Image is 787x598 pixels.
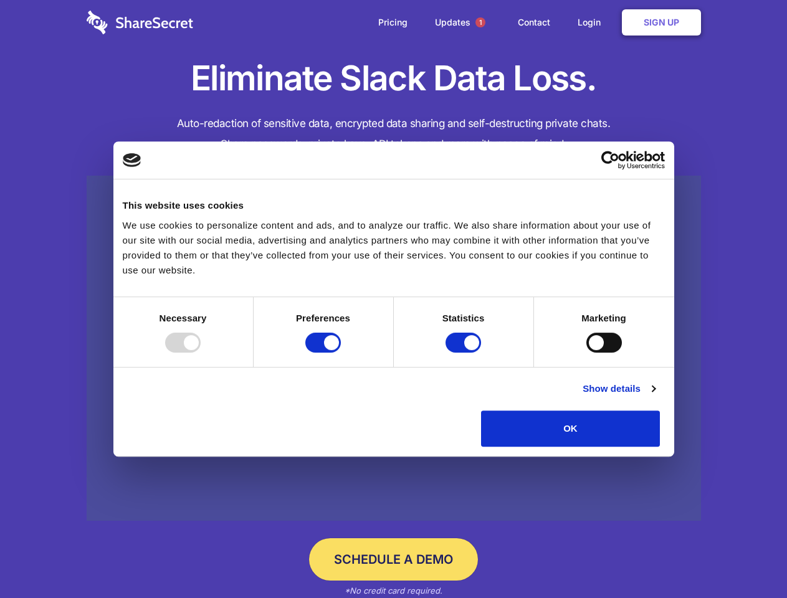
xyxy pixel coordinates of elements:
button: OK [481,411,660,447]
a: Pricing [366,3,420,42]
em: *No credit card required. [345,586,442,596]
div: We use cookies to personalize content and ads, and to analyze our traffic. We also share informat... [123,218,665,278]
span: 1 [475,17,485,27]
a: Login [565,3,619,42]
div: This website uses cookies [123,198,665,213]
a: Wistia video thumbnail [87,176,701,521]
h4: Auto-redaction of sensitive data, encrypted data sharing and self-destructing private chats. Shar... [87,113,701,154]
a: Sign Up [622,9,701,36]
img: logo-wordmark-white-trans-d4663122ce5f474addd5e946df7df03e33cb6a1c49d2221995e7729f52c070b2.svg [87,11,193,34]
strong: Preferences [296,313,350,323]
a: Contact [505,3,563,42]
a: Schedule a Demo [309,538,478,581]
strong: Statistics [442,313,485,323]
h1: Eliminate Slack Data Loss. [87,56,701,101]
a: Show details [583,381,655,396]
strong: Marketing [581,313,626,323]
img: logo [123,153,141,167]
a: Usercentrics Cookiebot - opens in a new window [556,151,665,169]
strong: Necessary [160,313,207,323]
